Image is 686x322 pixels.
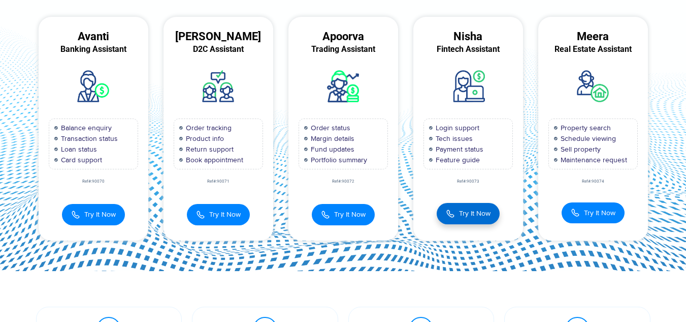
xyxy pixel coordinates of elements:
div: D2C Assistant [164,45,273,54]
button: Try It Now [562,202,625,223]
span: Card support [58,155,102,165]
span: Try It Now [334,209,366,220]
span: Maintenance request [558,155,627,165]
img: Call Icon [571,208,580,217]
img: Call Icon [446,208,455,219]
span: Tech issues [433,133,473,144]
span: Property search [558,123,611,133]
span: Sell property [558,144,601,155]
span: Margin details [308,133,354,144]
div: Real Estate Assistant [538,45,648,54]
div: Trading Assistant [288,45,398,54]
div: Apoorva [288,32,398,41]
div: Avanti [39,32,148,41]
div: [PERSON_NAME] [164,32,273,41]
span: Portfolio summary [308,155,367,165]
span: Payment status [433,144,483,155]
span: Schedule viewing [558,133,616,144]
button: Try It Now [312,204,375,225]
span: Try It Now [459,208,491,219]
span: Try It Now [209,209,241,220]
span: Loan status [58,144,97,155]
div: Nisha [413,32,523,41]
img: Call Icon [196,209,205,220]
button: Try It Now [437,203,500,224]
span: Product info [183,133,224,144]
div: Banking Assistant [39,45,148,54]
span: Fund updates [308,144,354,155]
img: Call Icon [71,209,80,220]
div: Ref#:90070 [39,180,148,184]
span: Try It Now [584,208,615,218]
span: Order status [308,123,350,133]
span: Book appointment [183,155,243,165]
div: Fintech Assistant [413,45,523,54]
span: Return support [183,144,234,155]
span: Order tracking [183,123,232,133]
div: Ref#:90072 [288,180,398,184]
span: Try It Now [84,209,116,220]
img: Call Icon [321,209,330,220]
div: Ref#:90071 [164,180,273,184]
span: Login support [433,123,479,133]
span: Transaction status [58,133,118,144]
div: Ref#:90074 [538,180,648,184]
button: Try It Now [187,204,250,225]
div: Ref#:90073 [413,180,523,184]
div: Meera [538,32,648,41]
span: Balance enquiry [58,123,112,133]
span: Feature guide [433,155,480,165]
button: Try It Now [62,204,125,225]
